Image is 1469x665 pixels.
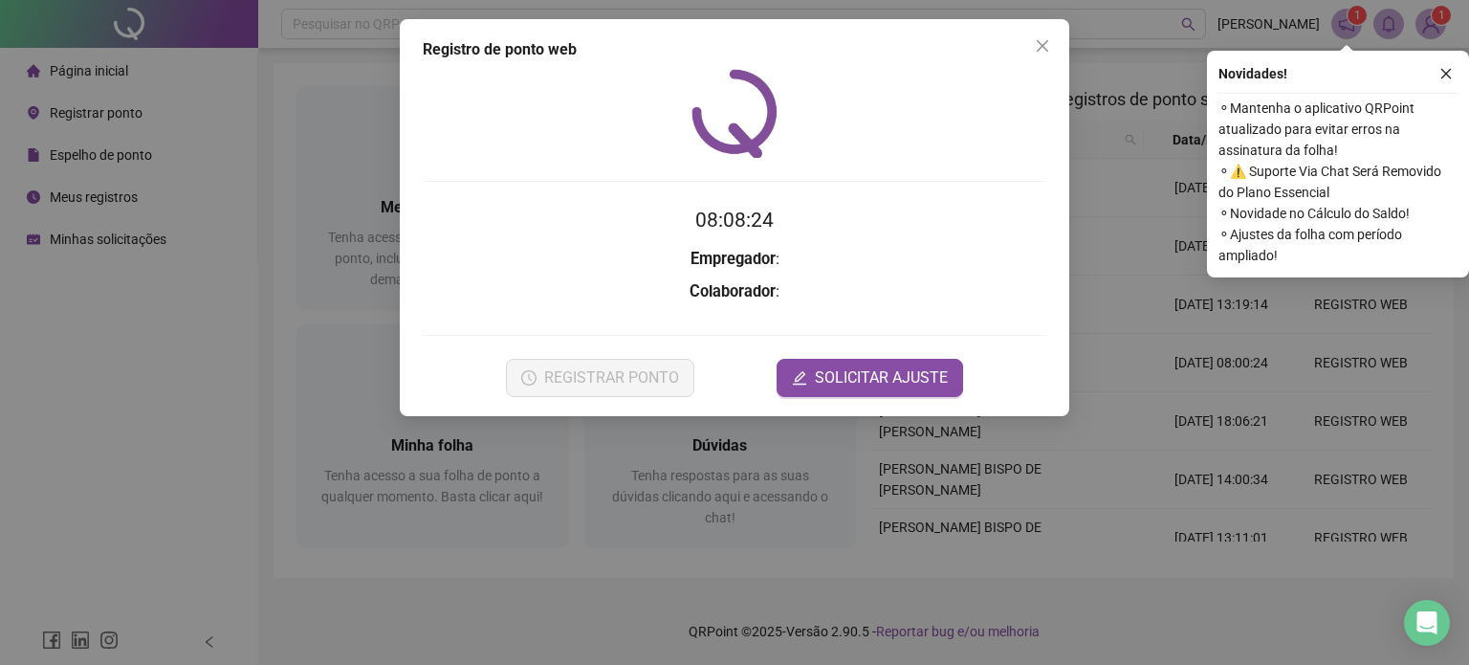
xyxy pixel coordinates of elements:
[506,359,694,397] button: REGISTRAR PONTO
[815,366,948,389] span: SOLICITAR AJUSTE
[1404,600,1450,646] div: Open Intercom Messenger
[777,359,963,397] button: editSOLICITAR AJUSTE
[423,38,1046,61] div: Registro de ponto web
[1439,67,1453,80] span: close
[690,282,776,300] strong: Colaborador
[423,247,1046,272] h3: :
[423,279,1046,304] h3: :
[1218,203,1458,224] span: ⚬ Novidade no Cálculo do Saldo!
[1218,63,1287,84] span: Novidades !
[1218,161,1458,203] span: ⚬ ⚠️ Suporte Via Chat Será Removido do Plano Essencial
[691,69,778,158] img: QRPoint
[1218,98,1458,161] span: ⚬ Mantenha o aplicativo QRPoint atualizado para evitar erros na assinatura da folha!
[695,209,774,232] time: 08:08:24
[1035,38,1050,54] span: close
[1218,224,1458,266] span: ⚬ Ajustes da folha com período ampliado!
[1027,31,1058,61] button: Close
[792,370,807,386] span: edit
[691,250,776,268] strong: Empregador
